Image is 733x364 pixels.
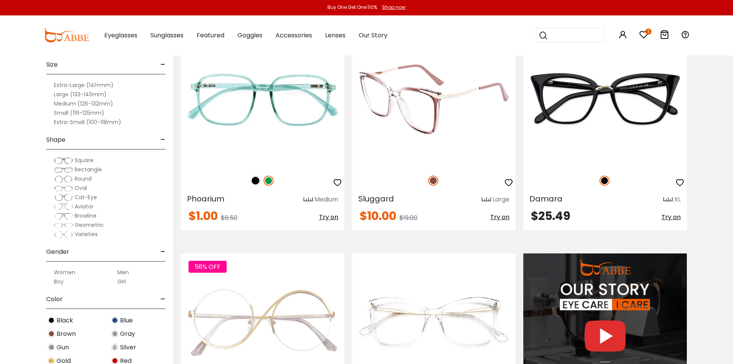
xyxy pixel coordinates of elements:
span: Blue [120,316,133,325]
span: Sluggard [358,193,394,204]
label: Small (119-125mm) [54,108,104,117]
img: Varieties.png [54,231,73,239]
span: $25.49 [531,208,570,224]
label: Extra-Small (100-118mm) [54,117,121,127]
span: Our Story [359,31,387,40]
div: Large [493,195,509,204]
img: Black [599,176,609,186]
div: Medium [314,195,338,204]
img: size ruler [482,197,491,203]
span: Geometric [75,221,104,229]
span: Cat-Eye [75,193,97,201]
img: abbeglasses.com [43,29,89,42]
img: Blue [111,317,119,324]
span: Damara [529,193,563,204]
img: Rectangle.png [54,166,73,174]
span: Black [57,316,73,325]
img: Round.png [54,175,73,183]
img: Brown Sluggard - TR ,Universal Bridge Fit [352,31,516,167]
span: Lenses [325,31,346,40]
span: 56% OFF [189,261,227,273]
span: Goggles [237,31,262,40]
span: Shape [46,131,65,149]
img: Geometric.png [54,221,73,229]
div: XL [674,195,681,204]
span: - [160,55,165,74]
span: Featured [197,31,224,40]
span: $1.00 [189,208,218,224]
img: size ruler [663,197,673,203]
span: Sunglasses [150,31,184,40]
span: Accessories [276,31,312,40]
button: Try on [490,210,509,224]
img: Browline.png [54,212,73,220]
span: Try on [490,213,509,221]
label: Men [117,268,129,277]
span: Gun [57,343,69,352]
span: Round [75,175,92,183]
img: Brown [48,330,55,337]
span: Try on [661,213,681,221]
span: - [160,290,165,309]
span: Silver [120,343,136,352]
span: Gray [120,329,135,339]
img: Gray [111,330,119,337]
label: Women [54,268,75,277]
span: - [160,131,165,149]
img: Silver [111,344,119,351]
a: Shop now [378,4,406,10]
div: Buy One Get One 50% [327,4,377,11]
label: Large (133-140mm) [54,90,107,99]
a: 1 [639,32,648,40]
img: Black Damara - Acetate,Metal ,Universal Bridge Fit [523,31,687,167]
img: Black [48,317,55,324]
span: Color [46,290,63,309]
span: Square [75,156,94,164]
span: Phoarium [187,193,224,204]
img: Square.png [54,157,73,164]
span: Try on [319,213,338,221]
label: Extra-Large (141+mm) [54,81,114,90]
button: Try on [319,210,338,224]
span: Rectangle [75,166,102,173]
div: Shop now [382,4,406,11]
img: size ruler [304,197,313,203]
span: Gender [46,243,69,261]
label: Medium (126-132mm) [54,99,113,108]
button: Try on [661,210,681,224]
label: Girl [117,277,126,286]
img: Gun [48,344,55,351]
img: Green [264,176,274,186]
span: Brown [57,329,76,339]
span: $19.00 [399,213,417,222]
span: Eyeglasses [104,31,137,40]
img: Brown [428,176,438,186]
span: Aviator [75,203,94,210]
img: Cat-Eye.png [54,194,73,201]
img: Green Phoarium - Plastic ,Universal Bridge Fit [181,31,344,167]
img: Black [250,176,260,186]
label: Boy [54,277,63,286]
span: Oval [75,184,87,192]
span: Size [46,55,58,74]
img: Aviator.png [54,203,73,211]
span: $8.50 [221,213,237,222]
span: Varieties [75,230,98,238]
span: $10.00 [360,208,396,224]
span: - [160,243,165,261]
i: 1 [645,29,651,35]
img: Oval.png [54,185,73,192]
span: Browline [75,212,97,220]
